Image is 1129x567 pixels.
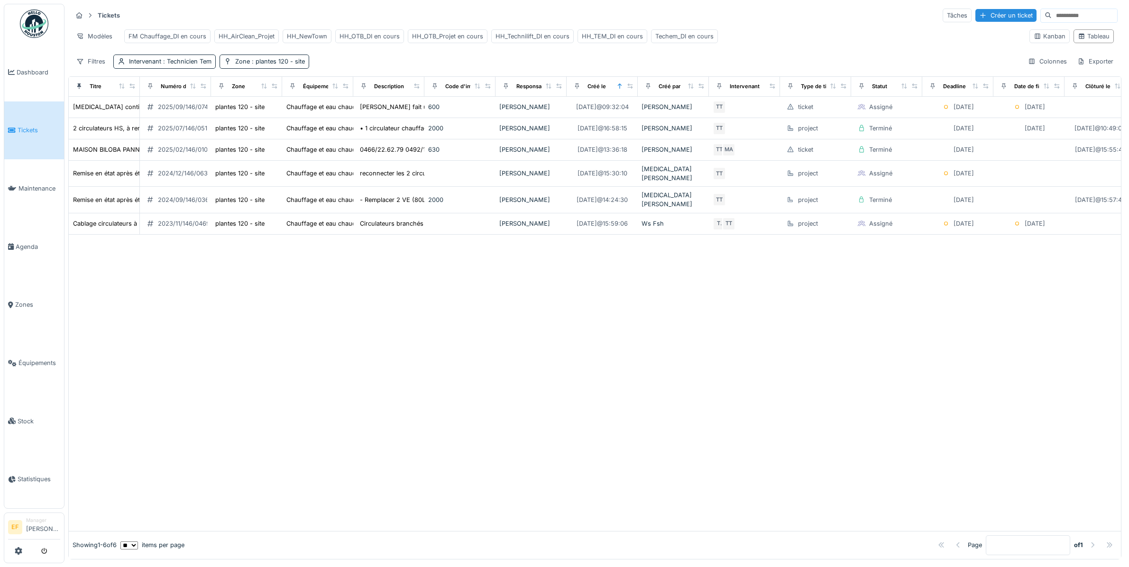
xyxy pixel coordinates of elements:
div: HH_Technilift_DI en cours [496,32,569,41]
div: [DATE] @ 15:59:06 [577,219,628,228]
div: [PERSON_NAME] [642,102,705,111]
strong: of 1 [1074,540,1083,549]
div: Deadline [943,82,966,91]
div: Type de ticket [801,82,838,91]
div: 2000 [428,195,492,204]
div: [PERSON_NAME] [499,145,563,154]
span: Stock [18,417,60,426]
div: Exporter [1073,55,1118,68]
a: Équipements [4,334,64,392]
div: HH_TEM_DI en cours [582,32,643,41]
div: Chauffage et eau chaude - Plantes 120 - BILOBA [286,145,427,154]
div: 2023/11/146/04694 [158,219,214,228]
a: Agenda [4,218,64,276]
div: Tableau [1078,32,1110,41]
div: Chauffage et eau chaude - Plantes 120 - BILOBA [286,219,427,228]
span: Dashboard [17,68,60,77]
div: [DATE] @ 14:24:30 [577,195,628,204]
div: 2025/07/146/05100 [158,124,215,133]
div: [PERSON_NAME] [499,219,563,228]
div: plantes 120 - site [215,124,265,133]
div: TT [713,193,726,206]
div: [PERSON_NAME] [499,124,563,133]
div: Remise en état après état des lieux [73,195,173,204]
div: Chauffage et eau chaude - Plantes 120 - BILOBA [286,102,427,111]
div: Numéro de ticket [161,82,206,91]
div: Page [968,540,982,549]
div: Cablage circulateurs à rectifier_Mise en demeure_à charge de TEM [73,219,266,228]
div: Techem_DI en cours [655,32,714,41]
div: Chauffage et eau chaude - Plantes 120 - BILOBA [286,195,427,204]
a: Zones [4,276,64,334]
li: EF [8,520,22,534]
div: HH_OTB_DI en cours [340,32,400,41]
div: [DATE] [954,102,974,111]
a: Maintenance [4,159,64,218]
div: TT [713,122,726,135]
div: Zone [232,82,245,91]
span: : Technicien Tem [161,58,211,65]
div: [DATE] [1025,124,1045,133]
div: MAISON BILOBA PANNE DE CHAUFFAGE [73,145,193,154]
div: [PERSON_NAME] [499,169,563,178]
div: Kanban [1034,32,1065,41]
div: Colonnes [1024,55,1071,68]
div: 600 [428,102,492,111]
div: Ws Fsh [642,219,705,228]
div: [DATE] @ 10:49:06 [1074,124,1126,133]
div: T. [713,217,726,230]
span: Équipements [18,358,60,367]
div: [DATE] [954,124,974,133]
div: project [798,195,818,204]
div: Circulateurs branchés sur prises [360,219,454,228]
div: plantes 120 - site [215,169,265,178]
div: - Remplacer 2 VE (80L et 133L) + vanne d'isolem... [360,195,507,204]
strong: Tickets [94,11,124,20]
span: Tickets [18,126,60,135]
span: Maintenance [18,184,60,193]
div: [MEDICAL_DATA] continu de pompe [73,102,178,111]
a: Stock [4,392,64,450]
div: Zone [235,57,305,66]
div: [PERSON_NAME] [642,145,705,154]
span: : plantes 120 - site [250,58,305,65]
div: [PERSON_NAME] fait un [MEDICAL_DATA] continu dans la chaufferie [360,102,561,111]
div: TT [722,217,735,230]
div: [DATE] @ 13:36:18 [578,145,627,154]
div: Équipement [303,82,334,91]
div: [DATE] @ 15:57:43 [1075,195,1126,204]
div: [DATE] @ 16:58:15 [578,124,627,133]
div: TT [713,143,726,156]
div: [DATE] [954,169,974,178]
div: TT [713,101,726,114]
a: EF Manager[PERSON_NAME] [8,517,60,540]
div: Modèles [72,29,117,43]
div: [DATE] [954,219,974,228]
div: [DATE] @ 15:30:10 [578,169,627,178]
div: HH_OTB_Projet en cours [412,32,483,41]
div: reconnecter les 2 circulateurs au tableau et à ... [360,169,497,178]
div: plantes 120 - site [215,102,265,111]
div: project [798,219,818,228]
div: [DATE] @ 15:55:47 [1075,145,1126,154]
div: [DATE] [1025,102,1045,111]
div: Intervenant [129,57,211,66]
div: Manager [26,517,60,524]
div: Filtres [72,55,110,68]
div: project [798,169,818,178]
div: Tâches [943,9,972,22]
div: 0466/22.62.79 0492/12.62.62 [360,145,448,154]
span: Statistiques [18,475,60,484]
div: [MEDICAL_DATA][PERSON_NAME] [642,165,705,183]
div: Intervenant [730,82,760,91]
a: Statistiques [4,450,64,509]
div: • 1 circulateur chauffage WILO Yonos MAXO 40/... [360,124,507,133]
div: MA [722,143,735,156]
div: Chauffage et eau chaude - Plantes 120 - BILOBA [286,124,427,133]
img: Badge_color-CXgf-gQk.svg [20,9,48,38]
div: Chauffage et eau chaude - Plantes 120 - BILOBA [286,169,427,178]
div: Showing 1 - 6 of 6 [73,540,117,549]
div: plantes 120 - site [215,195,265,204]
div: Terminé [869,145,892,154]
div: TT [713,167,726,180]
